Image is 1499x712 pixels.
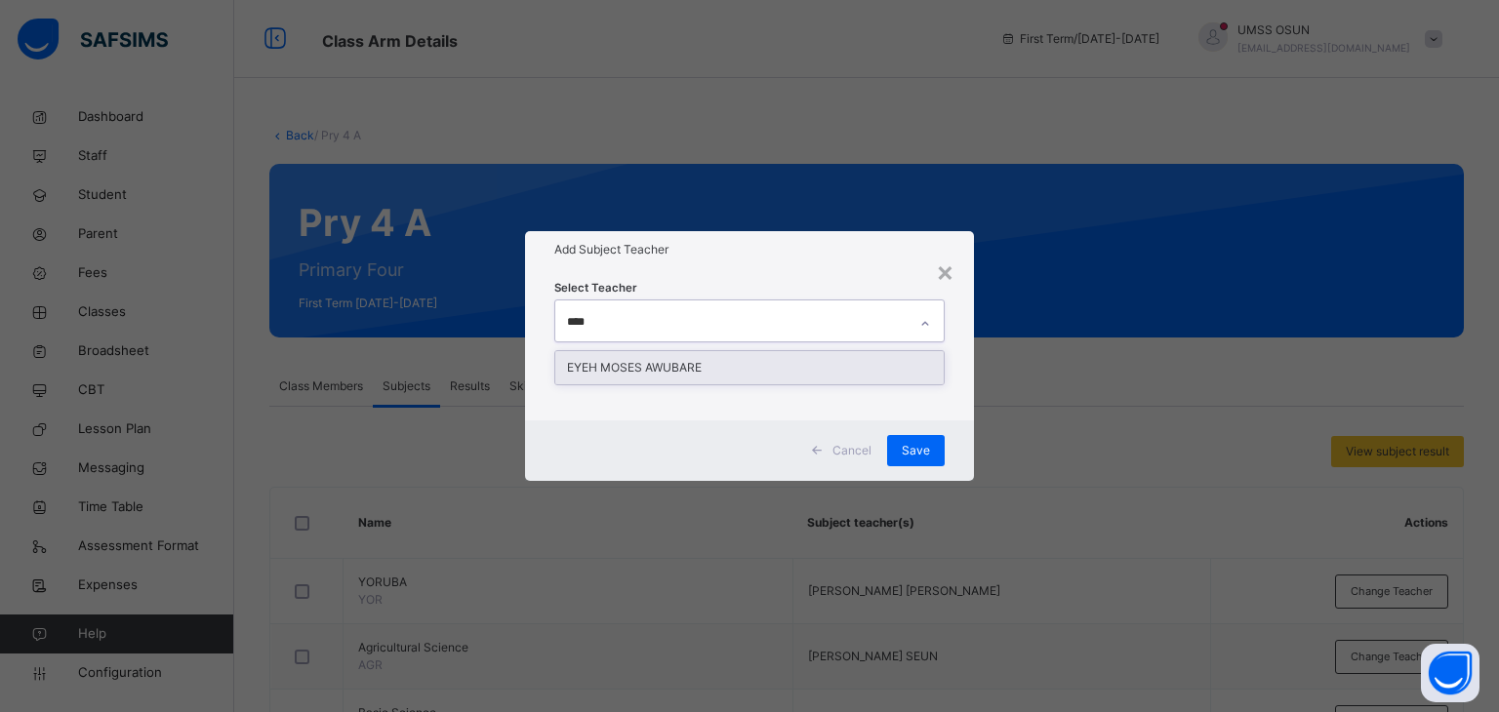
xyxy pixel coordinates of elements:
span: Select Teacher [554,280,637,297]
button: Open asap [1421,644,1479,702]
h1: Add Subject Teacher [554,241,946,258]
div: EYEH MOSES AWUBARE [555,351,945,384]
span: Cancel [832,442,871,459]
div: × [936,251,954,292]
span: Save [902,442,930,459]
